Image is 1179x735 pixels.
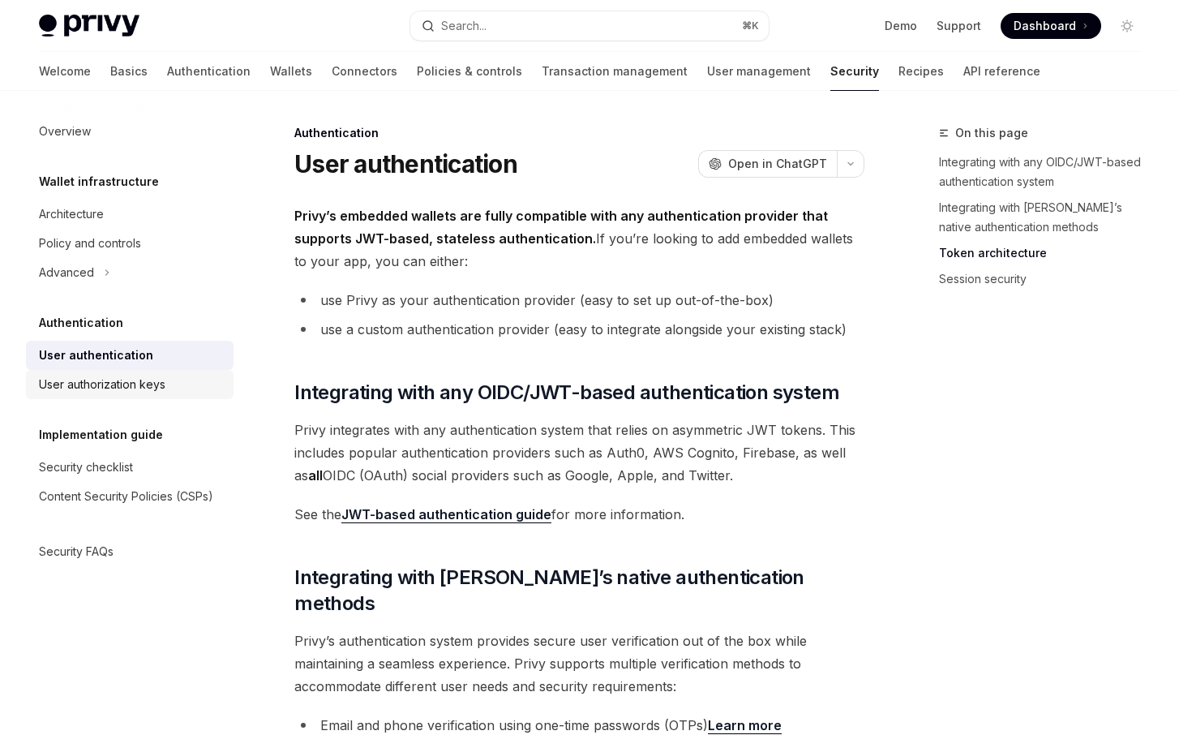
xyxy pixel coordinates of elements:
[898,52,944,91] a: Recipes
[698,150,837,178] button: Open in ChatGPT
[39,375,165,394] div: User authorization keys
[341,506,551,523] a: JWT-based authentication guide
[39,172,159,191] h5: Wallet infrastructure
[294,630,864,698] span: Privy’s authentication system provides secure user verification out of the box while maintaining ...
[728,156,827,172] span: Open in ChatGPT
[937,18,981,34] a: Support
[963,52,1040,91] a: API reference
[26,537,234,566] a: Security FAQs
[294,149,517,178] h1: User authentication
[294,380,839,406] span: Integrating with any OIDC/JWT-based authentication system
[294,565,864,617] span: Integrating with [PERSON_NAME]’s native authentication methods
[39,204,104,224] div: Architecture
[410,11,769,41] button: Open search
[830,52,879,91] a: Security
[885,18,917,34] a: Demo
[294,289,864,312] li: use Privy as your authentication provider (easy to set up out-of-the-box)
[332,52,397,91] a: Connectors
[26,370,234,399] a: User authorization keys
[1001,13,1101,39] a: Dashboard
[26,482,234,511] a: Content Security Policies (CSPs)
[26,229,234,258] a: Policy and controls
[26,117,234,146] a: Overview
[39,487,213,506] div: Content Security Policies (CSPs)
[707,52,811,91] a: User management
[294,125,864,141] div: Authentication
[294,419,864,487] span: Privy integrates with any authentication system that relies on asymmetric JWT tokens. This includ...
[39,346,153,365] div: User authentication
[26,200,234,229] a: Architecture
[39,458,133,477] div: Security checklist
[270,52,312,91] a: Wallets
[955,123,1028,143] span: On this page
[441,16,487,36] div: Search...
[294,318,864,341] li: use a custom authentication provider (easy to integrate alongside your existing stack)
[39,15,139,37] img: light logo
[39,313,123,333] h5: Authentication
[1114,13,1140,39] button: Toggle dark mode
[26,258,234,287] button: Toggle Advanced section
[939,195,1153,240] a: Integrating with [PERSON_NAME]’s native authentication methods
[542,52,688,91] a: Transaction management
[39,122,91,141] div: Overview
[39,263,94,282] div: Advanced
[939,266,1153,292] a: Session security
[742,19,759,32] span: ⌘ K
[1014,18,1076,34] span: Dashboard
[294,208,828,247] strong: Privy’s embedded wallets are fully compatible with any authentication provider that supports JWT-...
[167,52,251,91] a: Authentication
[939,240,1153,266] a: Token architecture
[939,149,1153,195] a: Integrating with any OIDC/JWT-based authentication system
[294,503,864,526] span: See the for more information.
[39,52,91,91] a: Welcome
[39,234,141,253] div: Policy and controls
[39,425,163,445] h5: Implementation guide
[39,542,114,561] div: Security FAQs
[26,341,234,370] a: User authentication
[417,52,522,91] a: Policies & controls
[26,453,234,482] a: Security checklist
[294,204,864,273] span: If you’re looking to add embedded wallets to your app, you can either:
[308,467,323,484] strong: all
[110,52,148,91] a: Basics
